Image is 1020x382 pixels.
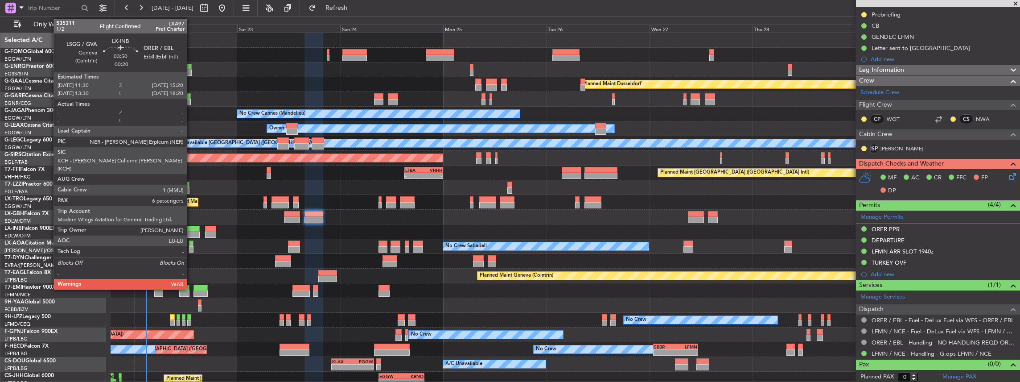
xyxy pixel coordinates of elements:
[4,255,63,261] a: T7-DYNChallenger 604
[753,25,855,33] div: Thu 28
[4,49,58,54] a: G-FOMOGlobal 6000
[152,4,193,12] span: [DATE] - [DATE]
[872,33,914,41] div: GENDEC LFMN
[4,174,31,180] a: VHHH/HKG
[4,314,22,320] span: 9H-LPZ
[237,25,340,33] div: Sat 23
[872,44,970,52] div: Letter sent to [GEOGRAPHIC_DATA]
[4,188,28,195] a: EGLF/FAB
[676,344,697,349] div: LFMN
[988,359,1001,369] span: (0/0)
[654,344,675,349] div: SBBR
[4,123,73,128] a: G-LEAXCessna Citation XLS
[536,343,556,356] div: No Crew
[405,173,424,179] div: -
[480,269,553,282] div: Planned Maint Geneva (Cointrin)
[872,225,900,233] div: ORER PPR
[4,321,30,328] a: LFMD/CEQ
[981,174,988,183] span: FP
[880,145,923,153] a: [PERSON_NAME]
[583,78,642,91] div: Planned Maint Dusseldorf
[872,248,934,255] div: LFMN ARR SLOT 1940z
[4,299,55,305] a: 9H-YAAGlobal 5000
[4,241,68,246] a: LX-AOACitation Mustang
[4,129,31,136] a: EGGW/LTN
[239,107,305,120] div: No Crew Cannes (Mandelieu)
[4,123,24,128] span: G-LEAX
[4,255,25,261] span: T7-DYN
[379,374,402,379] div: EGGW
[4,291,31,298] a: LFMN/NCE
[859,129,892,140] span: Cabin Crew
[4,241,25,246] span: LX-AOA
[4,270,51,275] a: T7-EAGLFalcon 8X
[4,56,31,62] a: EGGW/LTN
[860,88,899,97] a: Schedule Crew
[171,195,311,209] div: Planned Maint [GEOGRAPHIC_DATA] ([GEOGRAPHIC_DATA])
[860,293,905,302] a: Manage Services
[4,152,21,158] span: G-SIRS
[911,174,919,183] span: AC
[4,93,25,99] span: G-GARE
[870,114,884,124] div: CP
[4,285,22,290] span: T7-EMI
[424,173,442,179] div: -
[942,373,976,382] a: Manage PAX
[4,159,28,166] a: EGLF/FAB
[859,76,874,86] span: Crew
[4,79,25,84] span: G-GAAL
[4,344,49,349] a: F-HECDFalcon 7X
[4,64,25,69] span: G-ENRG
[988,200,1001,209] span: (4/4)
[872,339,1016,346] a: ORER / EBL - Handling - NO HANDLING REQD ORER/EBL
[872,316,1014,324] a: ORER / EBL - Fuel - DeLux Fuel via WFS - ORER / EBL
[4,196,24,202] span: LX-TRO
[269,122,284,135] div: Owner
[859,100,892,110] span: Flight Crew
[332,359,353,364] div: KLAX
[871,55,1016,63] div: Add new
[401,374,424,379] div: KRNO
[4,203,31,210] a: EGGW/LTN
[134,25,237,33] div: Fri 22
[4,108,56,113] a: G-JAGAPhenom 300
[4,211,24,216] span: LX-GBH
[4,299,25,305] span: 9H-YAA
[4,306,28,313] a: FCBB/BZV
[859,200,880,211] span: Permits
[353,365,373,370] div: -
[626,313,646,327] div: No Crew
[4,344,24,349] span: F-HECD
[887,115,907,123] a: WOT
[340,25,443,33] div: Sun 24
[872,22,879,29] div: CB
[4,277,28,283] a: LFPB/LBG
[660,166,809,179] div: Planned Maint [GEOGRAPHIC_DATA] ([GEOGRAPHIC_DATA] Intl)
[4,182,23,187] span: T7-LZZI
[4,211,49,216] a: LX-GBHFalcon 7X
[872,11,901,18] div: Prebriefing
[872,259,906,266] div: TURKEY OVF
[4,270,26,275] span: T7-EAGL
[4,167,20,172] span: T7-FFI
[4,365,28,372] a: LFPB/LBG
[103,343,243,356] div: Planned Maint [GEOGRAPHIC_DATA] ([GEOGRAPHIC_DATA])
[654,350,675,355] div: -
[4,350,28,357] a: LFPB/LBG
[4,226,22,231] span: LX-INB
[859,159,944,169] span: Dispatch Checks and Weather
[4,93,78,99] a: G-GARECessna Citation XLS+
[318,5,355,11] span: Refresh
[976,115,996,123] a: NWA
[676,350,697,355] div: -
[332,365,353,370] div: -
[445,240,487,253] div: No Crew Sabadell
[353,359,373,364] div: EGGW
[411,328,432,341] div: No Crew
[888,174,897,183] span: MF
[547,25,650,33] div: Tue 26
[870,144,878,154] div: ISP
[859,360,869,370] span: Pax
[872,237,905,244] div: DEPARTURE
[112,18,127,25] div: [DATE]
